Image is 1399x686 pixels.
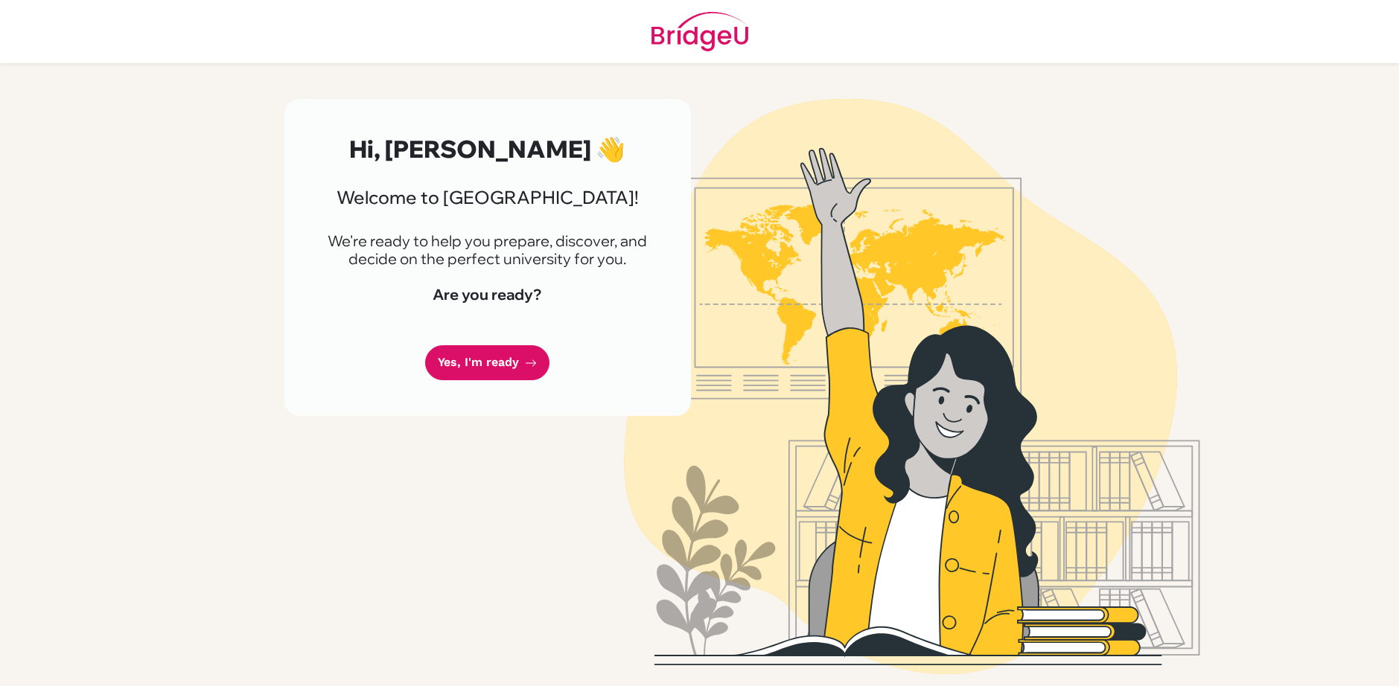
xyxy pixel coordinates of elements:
[320,232,655,268] p: We're ready to help you prepare, discover, and decide on the perfect university for you.
[320,135,655,163] h2: Hi, [PERSON_NAME] 👋
[320,187,655,208] h3: Welcome to [GEOGRAPHIC_DATA]!
[425,345,549,380] a: Yes, I'm ready
[488,99,1336,674] img: Welcome to Bridge U
[320,286,655,304] h4: Are you ready?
